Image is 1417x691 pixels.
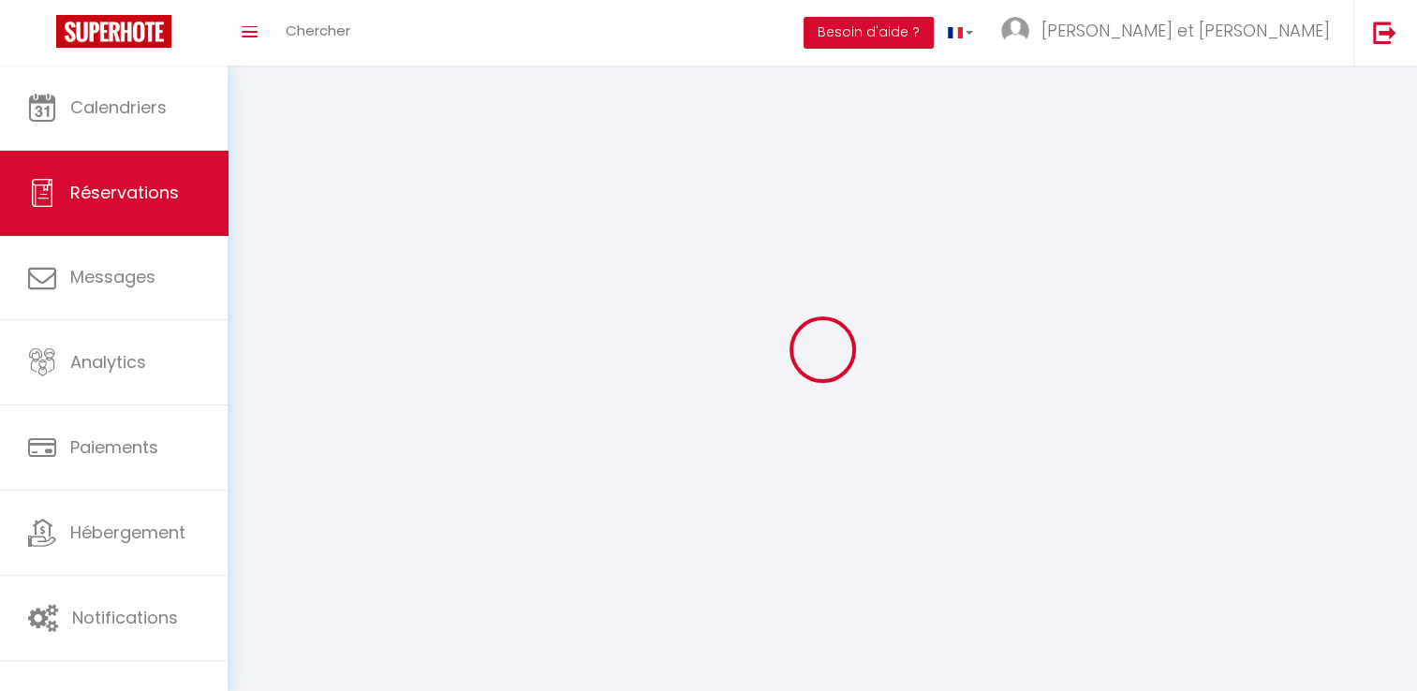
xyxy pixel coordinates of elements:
[1041,19,1330,42] span: [PERSON_NAME] et [PERSON_NAME]
[70,521,185,544] span: Hébergement
[70,265,155,288] span: Messages
[15,7,71,64] button: Ouvrir le widget de chat LiveChat
[1373,21,1396,44] img: logout
[1001,17,1029,45] img: ...
[70,96,167,119] span: Calendriers
[72,606,178,629] span: Notifications
[56,15,171,48] img: Super Booking
[70,350,146,374] span: Analytics
[804,17,934,49] button: Besoin d'aide ?
[286,21,350,40] span: Chercher
[70,181,179,204] span: Réservations
[70,435,158,459] span: Paiements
